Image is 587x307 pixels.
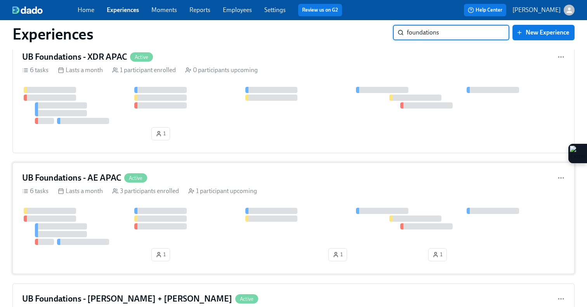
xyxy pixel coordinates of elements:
[22,172,121,184] h4: UB Foundations - AE APAC
[130,54,153,60] span: Active
[156,251,166,259] span: 1
[12,162,575,274] a: UB Foundations - AE APACActive6 tasks Lasts a month 3 participants enrolled 1 participant upcomin...
[12,25,94,43] h1: Experiences
[407,25,509,40] input: Search by name
[512,6,561,14] p: [PERSON_NAME]
[78,6,94,14] a: Home
[570,146,585,161] img: Extension Icon
[432,251,443,259] span: 1
[512,5,575,16] button: [PERSON_NAME]
[512,25,575,40] button: New Experience
[185,66,258,74] div: 0 participants upcoming
[298,4,342,16] button: Review us on G2
[464,4,506,16] button: Help Center
[107,6,139,14] a: Experiences
[264,6,286,14] a: Settings
[58,187,103,195] div: Lasts a month
[58,66,103,74] div: Lasts a month
[188,187,257,195] div: 1 participant upcoming
[151,6,177,14] a: Moments
[518,29,569,36] span: New Experience
[328,248,347,261] button: 1
[235,296,258,302] span: Active
[151,248,170,261] button: 1
[12,6,78,14] a: dado
[12,6,43,14] img: dado
[22,293,232,305] h4: UB Foundations - [PERSON_NAME] + [PERSON_NAME]
[156,130,166,138] span: 1
[22,66,49,74] div: 6 tasks
[151,127,170,140] button: 1
[112,66,176,74] div: 1 participant enrolled
[112,187,179,195] div: 3 participants enrolled
[428,248,447,261] button: 1
[189,6,210,14] a: Reports
[22,51,127,63] h4: UB Foundations - XDR APAC
[468,6,502,14] span: Help Center
[12,41,575,153] a: UB Foundations - XDR APACActive6 tasks Lasts a month 1 participant enrolled 0 participants upcomi...
[22,187,49,195] div: 6 tasks
[124,175,147,181] span: Active
[302,6,338,14] a: Review us on G2
[333,251,343,259] span: 1
[223,6,252,14] a: Employees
